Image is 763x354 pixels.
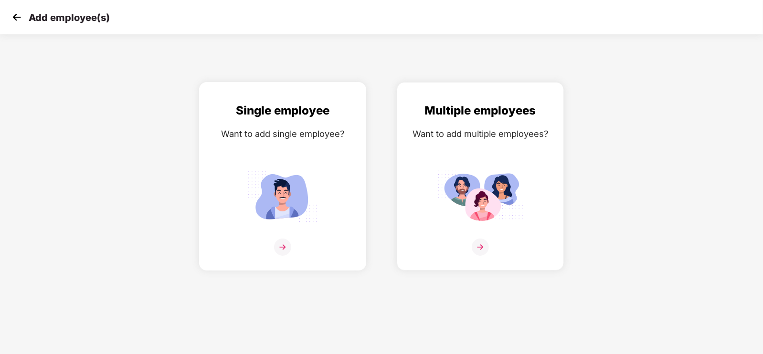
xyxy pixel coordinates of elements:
[274,239,291,256] img: svg+xml;base64,PHN2ZyB4bWxucz0iaHR0cDovL3d3dy53My5vcmcvMjAwMC9zdmciIHdpZHRoPSIzNiIgaGVpZ2h0PSIzNi...
[437,167,523,226] img: svg+xml;base64,PHN2ZyB4bWxucz0iaHR0cDovL3d3dy53My5vcmcvMjAwMC9zdmciIGlkPSJNdWx0aXBsZV9lbXBsb3llZS...
[407,102,554,120] div: Multiple employees
[209,127,356,141] div: Want to add single employee?
[29,12,110,23] p: Add employee(s)
[10,10,24,24] img: svg+xml;base64,PHN2ZyB4bWxucz0iaHR0cDovL3d3dy53My5vcmcvMjAwMC9zdmciIHdpZHRoPSIzMCIgaGVpZ2h0PSIzMC...
[472,239,489,256] img: svg+xml;base64,PHN2ZyB4bWxucz0iaHR0cDovL3d3dy53My5vcmcvMjAwMC9zdmciIHdpZHRoPSIzNiIgaGVpZ2h0PSIzNi...
[407,127,554,141] div: Want to add multiple employees?
[240,167,326,226] img: svg+xml;base64,PHN2ZyB4bWxucz0iaHR0cDovL3d3dy53My5vcmcvMjAwMC9zdmciIGlkPSJTaW5nbGVfZW1wbG95ZWUiIH...
[209,102,356,120] div: Single employee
